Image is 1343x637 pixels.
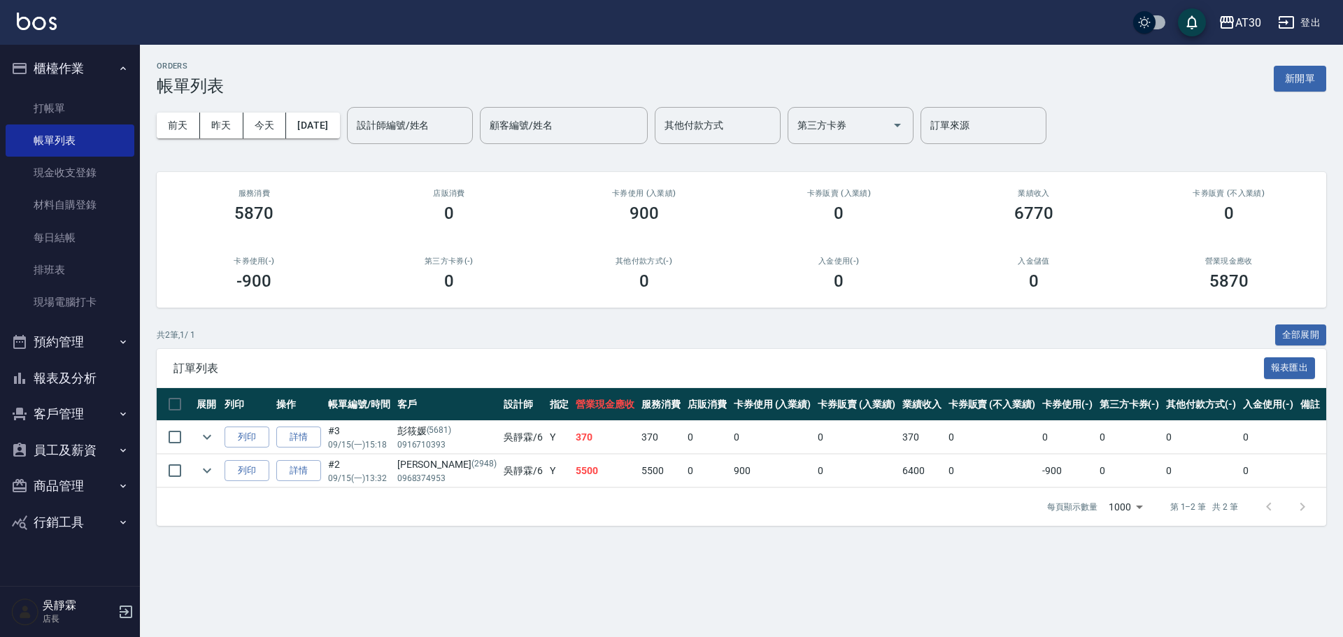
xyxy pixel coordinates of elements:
h5: 吳靜霖 [43,599,114,613]
div: AT30 [1235,14,1261,31]
td: 0 [684,455,730,487]
button: 全部展開 [1275,324,1327,346]
th: 帳單編號/時間 [325,388,394,421]
button: 登出 [1272,10,1326,36]
h3: 0 [444,271,454,291]
th: 指定 [546,388,573,421]
p: 09/15 (一) 13:32 [328,472,390,485]
button: 今天 [243,113,287,138]
h3: 0 [834,271,844,291]
h3: 5870 [1209,271,1249,291]
img: Logo [17,13,57,30]
th: 備註 [1297,388,1323,421]
th: 客戶 [394,388,500,421]
td: 6400 [899,455,945,487]
td: 5500 [638,455,684,487]
h2: 店販消費 [369,189,530,198]
p: (2948) [471,457,497,472]
td: 0 [814,455,899,487]
th: 卡券販賣 (入業績) [814,388,899,421]
td: 0 [1163,455,1239,487]
button: expand row [197,427,218,448]
td: 0 [945,421,1039,454]
td: #3 [325,421,394,454]
a: 每日結帳 [6,222,134,254]
p: 0916710393 [397,438,497,451]
td: Y [546,455,573,487]
button: 昨天 [200,113,243,138]
button: 列印 [225,460,269,482]
a: 詳情 [276,427,321,448]
th: 列印 [221,388,273,421]
td: 0 [1239,455,1297,487]
td: 0 [1239,421,1297,454]
button: 櫃檯作業 [6,50,134,87]
td: 0 [1039,421,1096,454]
button: Open [886,114,909,136]
h3: 5870 [234,203,273,223]
button: expand row [197,460,218,481]
h3: 0 [1224,203,1234,223]
a: 報表匯出 [1264,361,1316,374]
p: 第 1–2 筆 共 2 筆 [1170,501,1238,513]
p: 0968374953 [397,472,497,485]
a: 打帳單 [6,92,134,124]
h2: 卡券販賣 (不入業績) [1148,189,1309,198]
td: 0 [1096,421,1163,454]
button: 列印 [225,427,269,448]
button: 前天 [157,113,200,138]
p: 每頁顯示數量 [1047,501,1097,513]
th: 服務消費 [638,388,684,421]
h3: 0 [834,203,844,223]
td: 900 [730,455,815,487]
td: 吳靜霖 /6 [500,421,546,454]
button: save [1178,8,1206,36]
p: 09/15 (一) 15:18 [328,438,390,451]
a: 排班表 [6,254,134,286]
button: AT30 [1213,8,1267,37]
button: 客戶管理 [6,396,134,432]
span: 訂單列表 [173,362,1264,375]
td: 370 [572,421,638,454]
h2: ORDERS [157,62,224,71]
th: 卡券使用 (入業績) [730,388,815,421]
th: 卡券使用(-) [1039,388,1096,421]
h3: 0 [639,271,649,291]
h2: 其他付款方式(-) [563,257,725,266]
td: 0 [945,455,1039,487]
button: 報表匯出 [1264,357,1316,379]
td: -900 [1039,455,1096,487]
td: 5500 [572,455,638,487]
button: 行銷工具 [6,504,134,541]
td: 0 [730,421,815,454]
h2: 卡券使用 (入業績) [563,189,725,198]
td: 0 [814,421,899,454]
p: (5681) [427,424,452,438]
th: 設計師 [500,388,546,421]
h2: 入金儲值 [953,257,1115,266]
td: 0 [684,421,730,454]
th: 卡券販賣 (不入業績) [945,388,1039,421]
button: 預約管理 [6,324,134,360]
h2: 入金使用(-) [758,257,920,266]
h2: 卡券使用(-) [173,257,335,266]
td: Y [546,421,573,454]
a: 材料自購登錄 [6,189,134,221]
h3: -900 [236,271,271,291]
div: [PERSON_NAME] [397,457,497,472]
button: 商品管理 [6,468,134,504]
img: Person [11,598,39,626]
a: 詳情 [276,460,321,482]
td: #2 [325,455,394,487]
th: 入金使用(-) [1239,388,1297,421]
button: 新開單 [1274,66,1326,92]
a: 帳單列表 [6,124,134,157]
a: 新開單 [1274,71,1326,85]
th: 操作 [273,388,325,421]
h2: 卡券販賣 (入業績) [758,189,920,198]
div: 彭筱媛 [397,424,497,438]
th: 店販消費 [684,388,730,421]
div: 1000 [1103,488,1148,526]
p: 共 2 筆, 1 / 1 [157,329,195,341]
td: 0 [1096,455,1163,487]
